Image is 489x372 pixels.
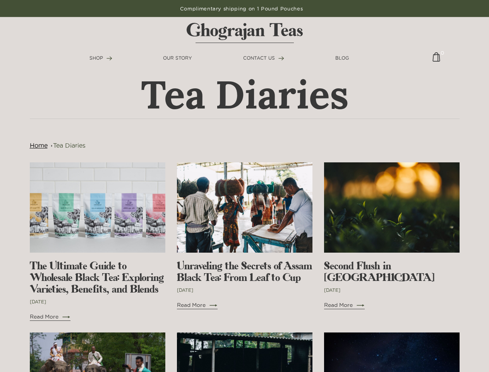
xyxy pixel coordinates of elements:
[163,55,192,62] a: OUR STORY
[432,52,440,67] img: cart-icon-matt.svg
[30,162,165,253] img: Guide_to_Wholesale_Black_Tea_Exploring_Varieties_Benefits_and_Blends_900x900.jpg
[209,304,217,307] img: readmore-arrow.svg
[89,55,103,60] span: SHOP
[30,142,48,149] a: Home
[324,162,460,253] img: 19A7303_1_900x900.jpg
[243,55,284,62] a: CONTACT US
[243,55,275,60] span: CONTACT US
[30,260,165,295] h4: The Ultimate Guide to Wholesale Black Tea: Exploring Varieties, Benefits, and Blends
[324,260,460,284] h4: Second Flush in [GEOGRAPHIC_DATA]
[30,141,460,150] nav: breadcrumbs
[335,55,349,62] a: BLOG
[324,288,340,293] time: [DATE]
[324,301,364,309] a: Read More
[89,55,112,62] a: SHOP
[177,288,193,293] time: [DATE]
[62,316,70,318] img: readmore-arrow.svg
[441,49,444,53] span: 0
[187,23,303,43] img: logo-matt.svg
[177,301,217,309] a: Read More
[106,56,112,60] img: forward-arrow.svg
[177,260,312,284] h4: Unraveling the Secrets of Assam Black Tea: From Leaf to Cup
[278,56,284,60] img: forward-arrow.svg
[51,77,438,112] h1: Tea Diaries
[432,52,440,67] a: 0
[53,142,86,149] a: Tea Diaries
[177,162,312,253] img: Secrets_of_Assam_Black_Tea_From_Leaf_to_Cup_900x900.jpg
[30,299,46,304] time: [DATE]
[357,304,364,307] img: readmore-arrow.svg
[30,313,70,321] a: Read More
